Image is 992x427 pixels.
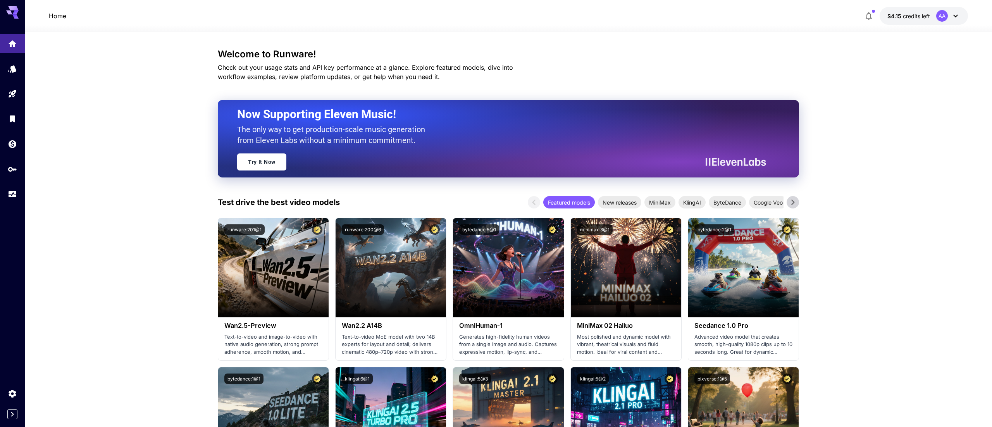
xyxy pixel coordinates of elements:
[644,198,675,207] span: MiniMax
[342,322,440,329] h3: Wan2.2 A14B
[224,322,322,329] h3: Wan2.5-Preview
[342,224,384,235] button: runware:200@6
[543,198,595,207] span: Featured models
[459,374,491,384] button: klingai:5@3
[709,198,746,207] span: ByteDance
[577,322,675,329] h3: MiniMax 02 Hailuo
[429,224,440,235] button: Certified Model – Vetted for best performance and includes a commercial license.
[224,374,263,384] button: bytedance:1@1
[224,224,265,235] button: runware:201@1
[312,224,322,235] button: Certified Model – Vetted for best performance and includes a commercial license.
[679,198,706,207] span: KlingAI
[709,196,746,208] div: ByteDance
[8,164,17,174] div: API Keys
[8,89,17,99] div: Playground
[218,64,513,81] span: Check out your usage stats and API key performance at a glance. Explore featured models, dive int...
[237,107,760,122] h2: Now Supporting Eleven Music!
[665,374,675,384] button: Certified Model – Vetted for best performance and includes a commercial license.
[8,64,17,74] div: Models
[598,196,641,208] div: New releases
[547,374,558,384] button: Certified Model – Vetted for best performance and includes a commercial license.
[644,196,675,208] div: MiniMax
[453,218,563,317] img: alt
[218,196,340,208] p: Test drive the best video models
[577,374,609,384] button: klingai:5@2
[7,409,17,419] button: Expand sidebar
[312,374,322,384] button: Certified Model – Vetted for best performance and includes a commercial license.
[694,333,792,356] p: Advanced video model that creates smooth, high-quality 1080p clips up to 10 seconds long. Great f...
[782,224,792,235] button: Certified Model – Vetted for best performance and includes a commercial license.
[749,198,787,207] span: Google Veo
[8,389,17,398] div: Settings
[679,196,706,208] div: KlingAI
[887,13,903,19] span: $4.15
[887,12,930,20] div: $4.15445
[782,374,792,384] button: Certified Model – Vetted for best performance and includes a commercial license.
[342,333,440,356] p: Text-to-video MoE model with two 14B experts for layout and detail; delivers cinematic 480p–720p ...
[49,11,66,21] a: Home
[429,374,440,384] button: Certified Model – Vetted for best performance and includes a commercial license.
[8,189,17,199] div: Usage
[459,322,557,329] h3: OmniHuman‑1
[459,224,499,235] button: bytedance:5@1
[49,11,66,21] nav: breadcrumb
[577,224,613,235] button: minimax:3@1
[543,196,595,208] div: Featured models
[218,49,799,60] h3: Welcome to Runware!
[577,333,675,356] p: Most polished and dynamic model with vibrant, theatrical visuals and fluid motion. Ideal for vira...
[8,39,17,48] div: Home
[694,224,734,235] button: bytedance:2@1
[571,218,681,317] img: alt
[688,218,799,317] img: alt
[903,13,930,19] span: credits left
[237,153,286,170] a: Try It Now
[459,333,557,356] p: Generates high-fidelity human videos from a single image and audio. Captures expressive motion, l...
[237,124,431,146] p: The only way to get production-scale music generation from Eleven Labs without a minimum commitment.
[665,224,675,235] button: Certified Model – Vetted for best performance and includes a commercial license.
[880,7,968,25] button: $4.15445AA
[598,198,641,207] span: New releases
[336,218,446,317] img: alt
[547,224,558,235] button: Certified Model – Vetted for best performance and includes a commercial license.
[8,139,17,149] div: Wallet
[694,374,730,384] button: pixverse:1@5
[936,10,948,22] div: AA
[694,322,792,329] h3: Seedance 1.0 Pro
[8,114,17,124] div: Library
[224,333,322,356] p: Text-to-video and image-to-video with native audio generation, strong prompt adherence, smooth mo...
[749,196,787,208] div: Google Veo
[218,218,329,317] img: alt
[342,374,373,384] button: klingai:6@1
